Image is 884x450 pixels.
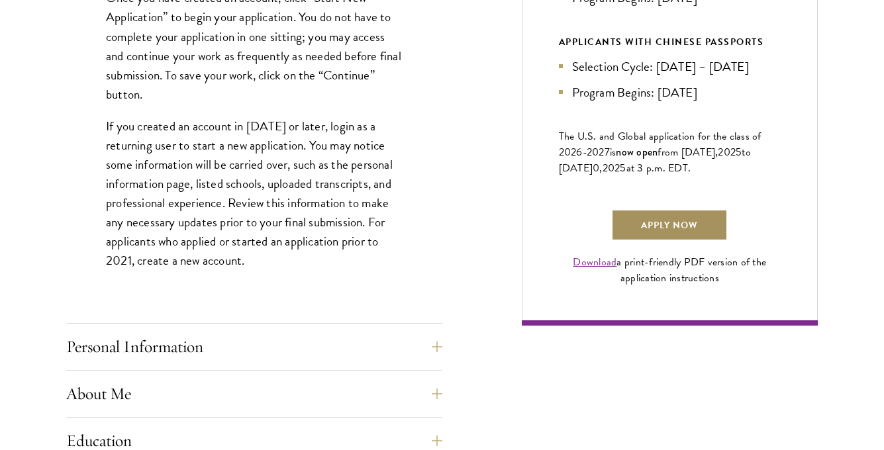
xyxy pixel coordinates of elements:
[593,160,599,176] span: 0
[559,34,781,50] div: APPLICANTS WITH CHINESE PASSPORTS
[605,144,610,160] span: 7
[603,160,620,176] span: 202
[610,144,616,160] span: is
[626,160,691,176] span: at 3 p.m. EDT.
[106,116,403,271] p: If you created an account in [DATE] or later, login as a returning user to start a new applicatio...
[66,331,442,363] button: Personal Information
[66,378,442,410] button: About Me
[559,83,781,102] li: Program Begins: [DATE]
[611,209,728,241] a: Apply Now
[599,160,602,176] span: ,
[583,144,605,160] span: -202
[616,144,658,159] span: now open
[718,144,736,160] span: 202
[559,57,781,76] li: Selection Cycle: [DATE] – [DATE]
[559,254,781,286] div: a print-friendly PDF version of the application instructions
[658,144,718,160] span: from [DATE],
[620,160,626,176] span: 5
[559,128,761,160] span: The U.S. and Global application for the class of 202
[576,144,582,160] span: 6
[573,254,616,270] a: Download
[736,144,742,160] span: 5
[559,144,751,176] span: to [DATE]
